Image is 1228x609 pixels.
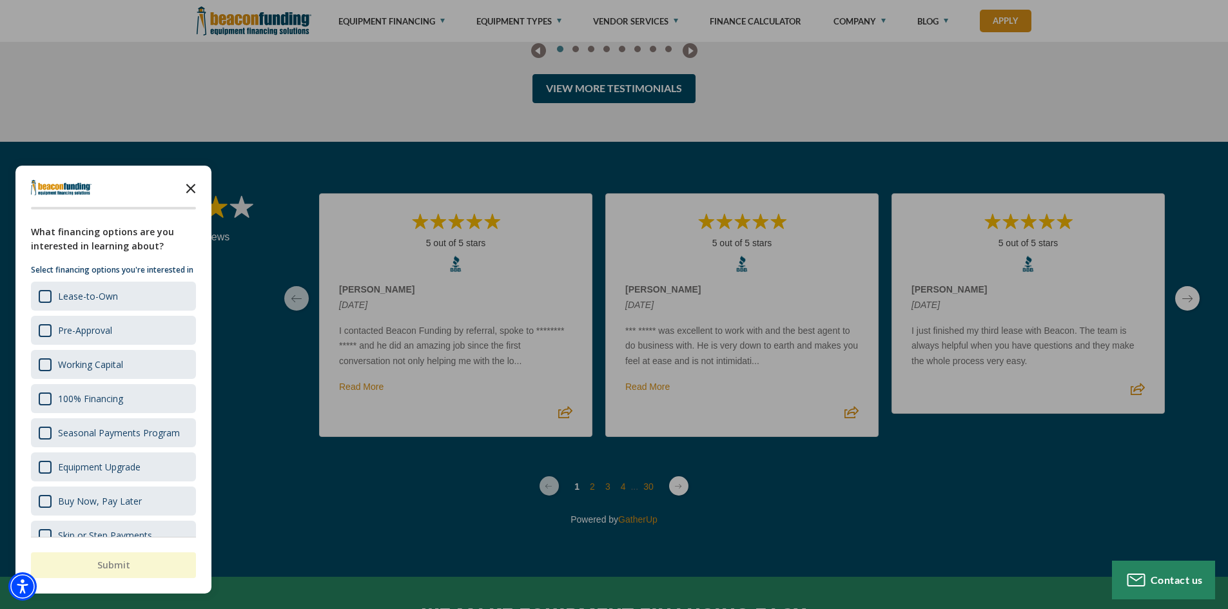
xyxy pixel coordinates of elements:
div: Seasonal Payments Program [31,418,196,447]
div: 100% Financing [58,392,123,405]
button: Close the survey [178,175,204,200]
div: Equipment Upgrade [31,452,196,481]
div: Buy Now, Pay Later [58,495,142,507]
div: Equipment Upgrade [58,461,141,473]
div: Buy Now, Pay Later [31,487,196,516]
div: Pre-Approval [31,316,196,345]
button: Submit [31,552,196,578]
div: Working Capital [58,358,123,371]
div: Skip or Step Payments [58,529,152,541]
div: Survey [15,166,211,594]
div: Lease-to-Own [31,282,196,311]
img: Company logo [31,180,92,195]
div: Lease-to-Own [58,290,118,302]
div: Working Capital [31,350,196,379]
p: Select financing options you're interested in [31,264,196,276]
span: Contact us [1151,574,1203,586]
div: What financing options are you interested in learning about? [31,225,196,253]
div: Skip or Step Payments [31,521,196,550]
div: Accessibility Menu [8,572,37,601]
div: Seasonal Payments Program [58,427,180,439]
div: Pre-Approval [58,324,112,336]
div: 100% Financing [31,384,196,413]
button: Contact us [1112,561,1215,599]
